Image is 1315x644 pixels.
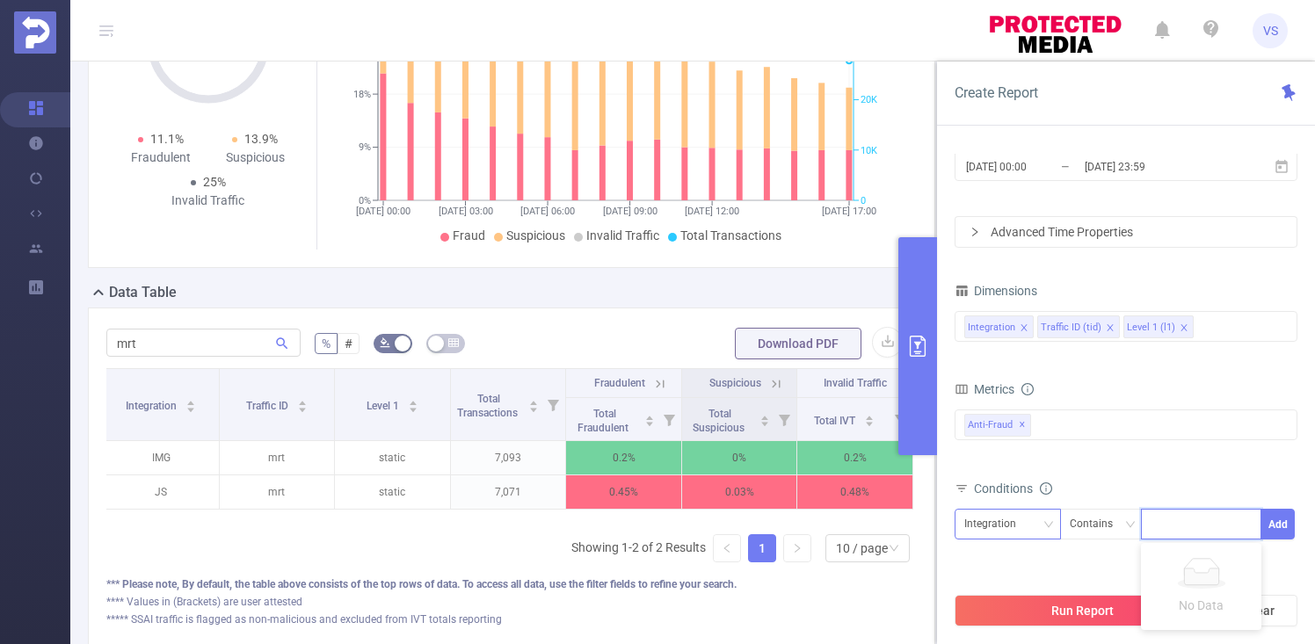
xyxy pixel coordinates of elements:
[864,413,874,418] i: icon: caret-up
[297,398,307,403] i: icon: caret-up
[955,595,1210,626] button: Run Report
[186,398,196,403] i: icon: caret-up
[602,206,657,217] tspan: [DATE] 09:00
[246,400,291,412] span: Traffic ID
[104,475,219,509] p: JS
[1127,316,1175,339] div: Level 1 (l1)
[1043,519,1054,532] i: icon: down
[693,408,747,434] span: Total Suspicious
[682,475,797,509] p: 0.03%
[864,413,875,423] div: Sort
[186,405,196,410] i: icon: caret-down
[356,206,410,217] tspan: [DATE] 00:00
[457,393,520,419] span: Total Transactions
[657,398,681,440] i: Filter menu
[529,398,539,403] i: icon: caret-up
[964,414,1031,437] span: Anti-Fraud
[748,534,776,562] li: 1
[644,419,654,424] i: icon: caret-down
[1180,323,1188,334] i: icon: close
[861,95,877,106] tspan: 20K
[244,132,278,146] span: 13.9%
[1106,323,1115,334] i: icon: close
[104,441,219,474] p: IMG
[161,192,256,210] div: Invalid Traffic
[359,195,371,206] tspan: 0%
[451,475,566,509] p: 7,071
[594,377,645,389] span: Fraudulent
[955,284,1037,298] span: Dimensions
[220,475,335,509] p: mrt
[106,611,917,627] div: ***** SSAI traffic is flagged as non-malicious and excluded from IVT totals reporting
[408,398,418,409] div: Sort
[1152,596,1251,615] p: No Data
[322,336,331,351] span: %
[964,155,1107,178] input: Start date
[955,382,1014,396] span: Metrics
[586,228,659,242] span: Invalid Traffic
[709,377,761,389] span: Suspicious
[759,413,770,423] div: Sort
[566,475,681,509] p: 0.45%
[974,481,1052,496] span: Conditions
[150,132,184,146] span: 11.1%
[861,145,877,156] tspan: 10K
[113,148,208,167] div: Fraudulent
[578,408,631,434] span: Total Fraudulent
[760,419,770,424] i: icon: caret-down
[408,405,418,410] i: icon: caret-down
[682,441,797,474] p: 0%
[964,315,1034,338] li: Integration
[1041,316,1101,339] div: Traffic ID (tid)
[680,228,781,242] span: Total Transactions
[783,534,811,562] li: Next Page
[814,415,858,427] span: Total IVT
[367,400,402,412] span: Level 1
[822,206,876,217] tspan: [DATE] 17:00
[335,475,450,509] p: static
[529,405,539,410] i: icon: caret-down
[864,419,874,424] i: icon: caret-down
[713,534,741,562] li: Previous Page
[380,337,390,348] i: icon: bg-colors
[1040,482,1052,495] i: icon: info-circle
[955,84,1038,101] span: Create Report
[1037,315,1120,338] li: Traffic ID (tid)
[106,576,917,592] div: *** Please note, By default, the table above consists of the top rows of data. To access all data...
[345,336,352,351] span: #
[964,510,1028,539] div: Integration
[448,337,459,348] i: icon: table
[106,594,917,610] div: **** Values in (Brackets) are user attested
[185,398,196,409] div: Sort
[14,11,56,54] img: Protected Media
[208,148,303,167] div: Suspicious
[760,413,770,418] i: icon: caret-up
[644,413,654,418] i: icon: caret-up
[1083,155,1225,178] input: End date
[528,398,539,409] div: Sort
[1261,509,1295,539] button: Add
[297,405,307,410] i: icon: caret-down
[506,228,565,242] span: Suspicious
[109,282,177,303] h2: Data Table
[1020,323,1028,334] i: icon: close
[772,398,796,440] i: Filter menu
[408,398,418,403] i: icon: caret-up
[1125,519,1136,532] i: icon: down
[955,217,1297,247] div: icon: rightAdvanced Time Properties
[438,206,492,217] tspan: [DATE] 03:00
[126,400,179,412] span: Integration
[520,206,575,217] tspan: [DATE] 06:00
[836,535,888,561] div: 10 / page
[566,441,681,474] p: 0.2%
[1019,415,1026,436] span: ✕
[203,175,226,189] span: 25%
[359,142,371,154] tspan: 9%
[335,441,450,474] p: static
[297,398,308,409] div: Sort
[968,316,1015,339] div: Integration
[541,369,565,440] i: Filter menu
[453,228,485,242] span: Fraud
[797,441,912,474] p: 0.2%
[220,441,335,474] p: mrt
